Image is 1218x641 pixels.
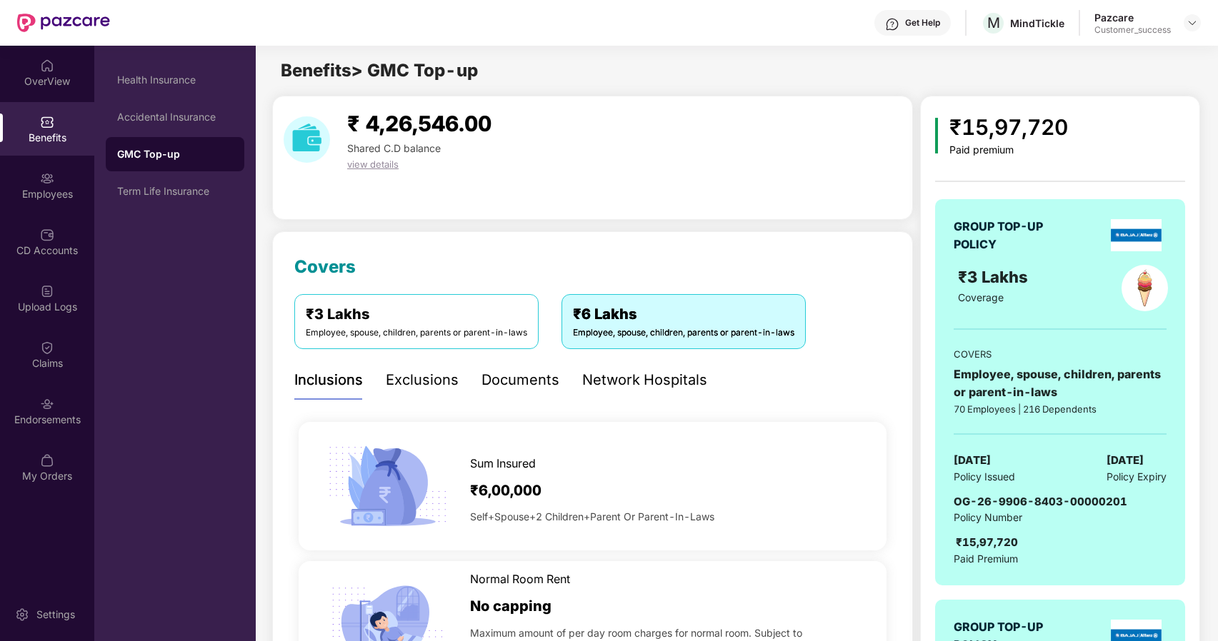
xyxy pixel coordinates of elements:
[954,402,1167,416] div: 70 Employees | 216 Dependents
[117,74,233,86] div: Health Insurance
[481,369,559,391] div: Documents
[40,59,54,73] img: svg+xml;base64,PHN2ZyBpZD0iSG9tZSIgeG1sbnM9Imh0dHA6Ly93d3cudzMub3JnLzIwMDAvc3ZnIiB3aWR0aD0iMjAiIG...
[32,607,79,622] div: Settings
[935,118,939,153] img: icon
[470,595,551,617] span: No capping
[40,228,54,242] img: svg+xml;base64,PHN2ZyBpZD0iQ0RfQWNjb3VudHMiIGRhdGEtbmFtZT0iQ0QgQWNjb3VudHMiIHhtbG5zPSJodHRwOi8vd3...
[40,397,54,411] img: svg+xml;base64,PHN2ZyBpZD0iRW5kb3JzZW1lbnRzIiB4bWxucz0iaHR0cDovL3d3dy53My5vcmcvMjAwMC9zdmciIHdpZH...
[470,455,536,473] span: Sum Insured
[1107,469,1167,485] span: Policy Expiry
[1094,11,1171,24] div: Pazcare
[15,607,29,622] img: svg+xml;base64,PHN2ZyBpZD0iU2V0dGluZy0yMHgyMCIgeG1sbnM9Imh0dHA6Ly93d3cudzMub3JnLzIwMDAvc3ZnIiB3aW...
[949,144,1068,156] div: Paid premium
[281,60,478,81] span: Benefits > GMC Top-up
[954,365,1167,401] div: Employee, spouse, children, parents or parent-in-laws
[582,369,707,391] div: Network Hospitals
[987,14,1000,31] span: M
[1107,452,1144,469] span: [DATE]
[954,511,1022,523] span: Policy Number
[954,452,991,469] span: [DATE]
[573,303,794,325] div: ₹6 Lakhs
[17,14,110,32] img: New Pazcare Logo
[958,268,1032,286] span: ₹3 Lakhs
[117,147,233,161] div: GMC Top-up
[470,570,570,588] span: Normal Room Rent
[306,303,527,325] div: ₹3 Lakhs
[949,111,1068,144] div: ₹15,97,720
[40,115,54,129] img: svg+xml;base64,PHN2ZyBpZD0iQmVuZWZpdHMiIHhtbG5zPSJodHRwOi8vd3d3LnczLm9yZy8yMDAwL3N2ZyIgd2lkdGg9Ij...
[40,171,54,186] img: svg+xml;base64,PHN2ZyBpZD0iRW1wbG95ZWVzIiB4bWxucz0iaHR0cDovL3d3dy53My5vcmcvMjAwMC9zdmciIHdpZHRoPS...
[386,369,459,391] div: Exclusions
[1111,219,1162,251] img: insurerLogo
[470,480,541,502] span: ₹6,00,000
[470,509,714,525] span: Self+Spouse+2 Children+Parent Or Parent-In-Laws
[40,340,54,355] img: svg+xml;base64,PHN2ZyBpZD0iQ2xhaW0iIHhtbG5zPSJodHRwOi8vd3d3LnczLm9yZy8yMDAwL3N2ZyIgd2lkdGg9IjIwIi...
[954,495,1127,508] span: OG-26-9906-8403-00000201
[117,186,233,197] div: Term Life Insurance
[347,158,399,170] span: view details
[958,291,1004,303] span: Coverage
[956,534,1018,551] div: ₹15,97,720
[954,347,1167,361] div: COVERS
[323,422,451,550] img: icon
[1010,16,1064,30] div: MindTickle
[40,453,54,468] img: svg+xml;base64,PHN2ZyBpZD0iTXlfT3JkZXJzIiBkYXRhLW5hbWU9Ik15IE9yZGVycyIgeG1sbnM9Imh0dHA6Ly93d3cudz...
[294,369,363,391] div: Inclusions
[1094,24,1171,36] div: Customer_success
[954,218,1079,253] div: GROUP TOP-UP POLICY
[573,326,794,340] div: Employee, spouse, children, parents or parent-in-laws
[117,111,233,123] div: Accidental Insurance
[306,326,527,340] div: Employee, spouse, children, parents or parent-in-laws
[905,17,940,29] div: Get Help
[40,284,54,298] img: svg+xml;base64,PHN2ZyBpZD0iVXBsb2FkX0xvZ3MiIGRhdGEtbmFtZT0iVXBsb2FkIExvZ3MiIHhtbG5zPSJodHRwOi8vd3...
[1187,17,1198,29] img: svg+xml;base64,PHN2ZyBpZD0iRHJvcGRvd24tMzJ4MzIiIHhtbG5zPSJodHRwOi8vd3d3LnczLm9yZy8yMDAwL3N2ZyIgd2...
[347,111,491,136] span: ₹ 4,26,546.00
[284,116,330,163] img: download
[1122,265,1168,311] img: policyIcon
[294,253,356,281] div: Covers
[954,469,1015,485] span: Policy Issued
[954,551,1018,567] span: Paid Premium
[347,142,441,154] span: Shared C.D balance
[885,17,899,31] img: svg+xml;base64,PHN2ZyBpZD0iSGVscC0zMngzMiIgeG1sbnM9Imh0dHA6Ly93d3cudzMub3JnLzIwMDAvc3ZnIiB3aWR0aD...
